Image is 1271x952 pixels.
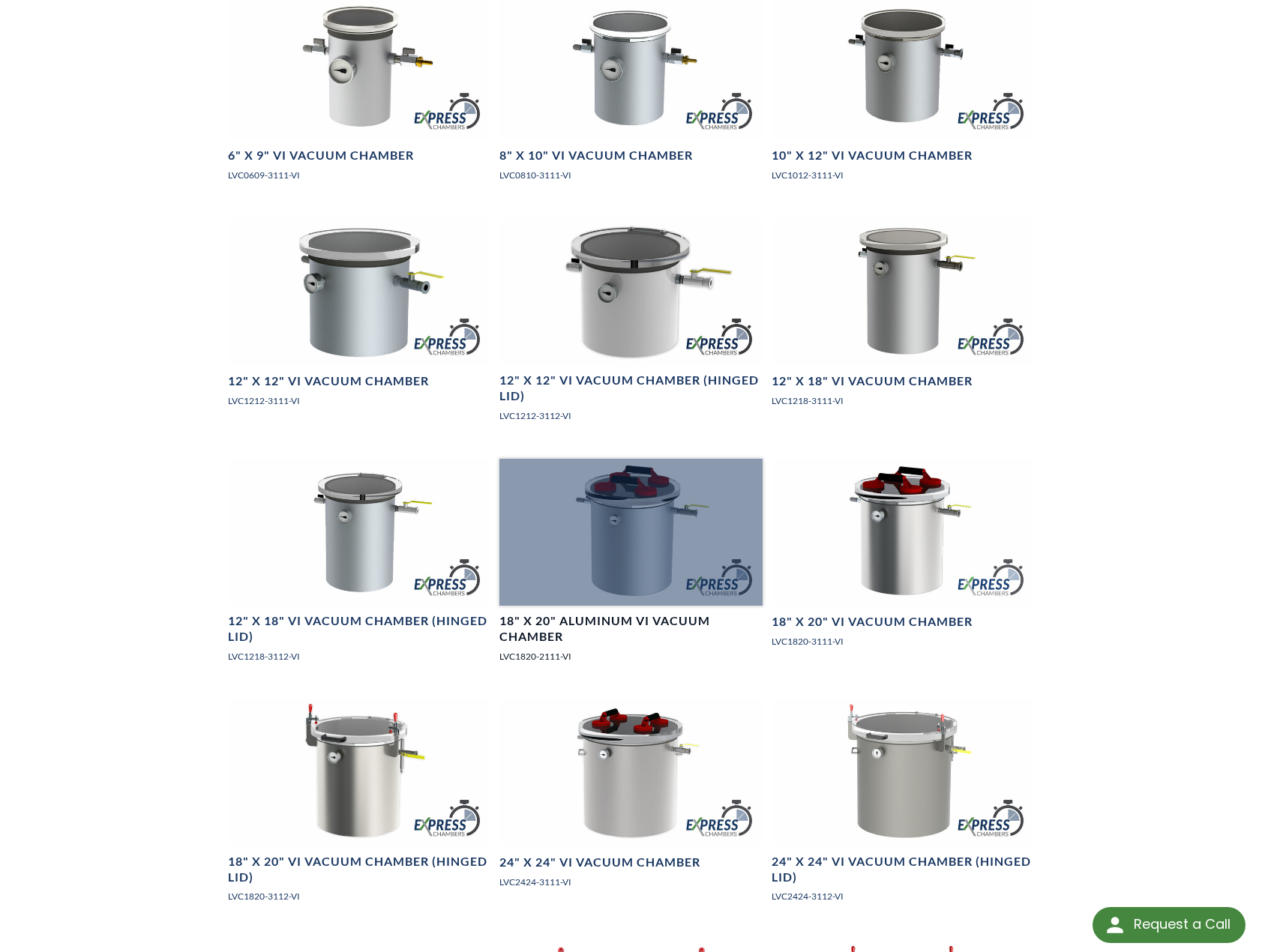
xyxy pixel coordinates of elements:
[772,889,1034,903] p: LVC2424-3112-VI
[499,148,693,163] h4: 8" X 10" VI Vacuum Chamber
[499,875,762,889] p: LVC2424-3111-VI
[499,459,762,675] a: LVC1820-2111-VI Express Chamber with Suction Cup Lid Handles, angled view18" X 20" Aluminum VI Va...
[499,649,762,663] p: LVC1820-2111-VI
[772,614,973,630] h4: 18" X 20" VI Vacuum Chamber
[499,168,762,182] p: LVC0810-3111-VI
[1134,907,1231,942] div: Request a Call
[499,855,700,870] h4: 24" X 24" VI Vacuum Chamber
[772,699,1034,916] a: LVC2424-3112-VI Express Chamber Acrylic Lid, front angle view24" X 24" VI Vacuum Chamber (Hinged ...
[228,699,490,916] a: LVC1820-3112-VI Express Chamber, front angled view18" X 20" VI Vacuum Chamber (Hinged Lid)LVC1820...
[1103,913,1127,937] img: round button
[499,218,762,435] a: LVC1212-3112-VI Express Chamber, front view12" X 12" VI Vacuum Chamber (Hinged Lid)LVC1212-3112-VI
[772,634,1034,648] p: LVC1820-3111-VI
[228,394,490,408] p: LVC1212-3111-VI
[228,373,429,389] h4: 12" X 12" VI Vacuum Chamber
[499,409,762,423] p: LVC1212-3112-VI
[228,649,490,663] p: LVC1218-3112-VI
[499,373,762,404] h4: 12" X 12" VI Vacuum Chamber (Hinged Lid)
[499,613,762,645] h4: 18" X 20" Aluminum VI Vacuum Chamber
[228,218,490,420] a: LVC1212-3111-VI Express Chamber, angled view12" X 12" VI Vacuum ChamberLVC1212-3111-VI
[228,459,490,675] a: LVC1218-3112-VI Express Chamber12" X 18" VI Vacuum Chamber (Hinged Lid)LVC1218-3112-VI
[228,854,490,885] h4: 18" X 20" VI Vacuum Chamber (Hinged Lid)
[772,168,1034,182] p: LVC1012-3111-VI
[499,699,762,901] a: LVC2424-3111-VI Express Chamber, front view24" X 24" VI Vacuum ChamberLVC2424-3111-VI
[772,394,1034,408] p: LVC1218-3111-VI
[772,459,1034,660] a: LVC1820-3111-VI Aluminum Express Chamber with Suction Cup Lid Handles, front angled view18" X 20"...
[228,889,490,903] p: LVC1820-3112-VI
[228,168,490,182] p: LVC0609-3111-VI
[772,373,973,389] h4: 12" X 18" VI Vacuum Chamber
[772,854,1034,885] h4: 24" X 24" VI Vacuum Chamber (Hinged Lid)
[228,148,414,163] h4: 6" X 9" VI Vacuum Chamber
[772,148,973,163] h4: 10" X 12" VI Vacuum Chamber
[1093,907,1246,943] div: Request a Call
[228,613,490,645] h4: 12" X 18" VI Vacuum Chamber (Hinged Lid)
[772,218,1034,420] a: LVC1218-3111-VI Express Chamber, angled view12" X 18" VI Vacuum ChamberLVC1218-3111-VI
